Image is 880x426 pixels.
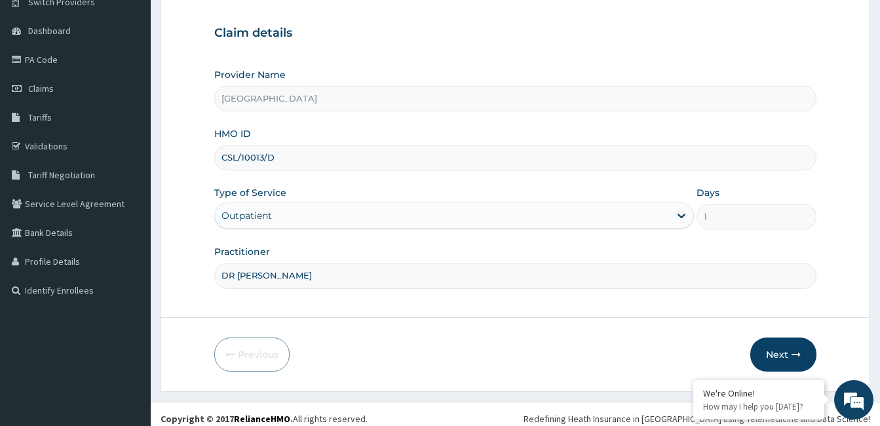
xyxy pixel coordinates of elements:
[234,413,290,425] a: RelianceHMO
[750,338,816,372] button: Next
[28,111,52,123] span: Tariffs
[68,73,220,90] div: Chat with us now
[703,387,814,399] div: We're Online!
[214,186,286,199] label: Type of Service
[214,68,286,81] label: Provider Name
[214,145,816,170] input: Enter HMO ID
[214,26,816,41] h3: Claim details
[214,245,270,258] label: Practitioner
[697,186,719,199] label: Days
[28,25,71,37] span: Dashboard
[221,209,272,222] div: Outpatient
[214,263,816,288] input: Enter Name
[28,169,95,181] span: Tariff Negotiation
[28,83,54,94] span: Claims
[7,286,250,332] textarea: Type your message and hit 'Enter'
[214,338,290,372] button: Previous
[215,7,246,38] div: Minimize live chat window
[24,66,53,98] img: d_794563401_company_1708531726252_794563401
[161,413,293,425] strong: Copyright © 2017 .
[524,412,870,425] div: Redefining Heath Insurance in [GEOGRAPHIC_DATA] using Telemedicine and Data Science!
[214,127,251,140] label: HMO ID
[703,401,814,412] p: How may I help you today?
[76,129,181,261] span: We're online!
